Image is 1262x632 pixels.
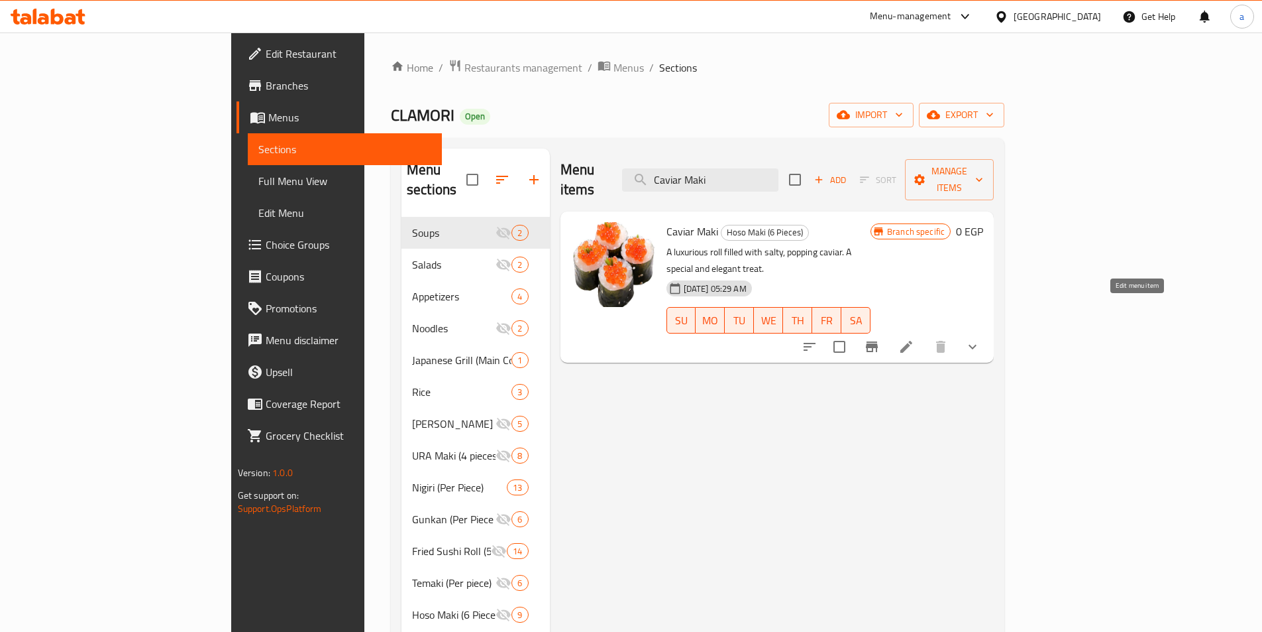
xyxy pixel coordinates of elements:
div: Rice [412,384,511,400]
span: 2 [512,322,527,335]
button: Manage items [905,159,994,200]
span: [PERSON_NAME] (3 pieces) [412,416,496,432]
span: Hoso Maki (6 Pieces) [721,225,808,240]
svg: Inactive section [496,511,511,527]
button: FR [812,307,841,334]
span: 5 [512,418,527,430]
div: Japanese Grill (Main Course)1 [401,344,550,376]
div: items [511,352,528,368]
span: Open [460,111,490,122]
span: Add [812,172,848,188]
h2: Menu items [560,160,607,200]
span: 13 [507,481,527,494]
button: delete [925,331,957,363]
span: URA Maki (4 pieces) [412,448,496,464]
a: Edit Restaurant [237,38,442,70]
span: Restaurants management [464,60,582,76]
a: Promotions [237,292,442,324]
button: TH [783,307,812,334]
span: SA [847,311,865,330]
a: Choice Groups [237,229,442,261]
span: Coverage Report [266,396,431,412]
span: Gunkan (Per Piece ) [412,511,496,527]
span: TH [788,311,807,330]
span: 4 [512,290,527,303]
span: 6 [512,577,527,590]
button: SA [841,307,870,334]
span: Select all sections [458,166,486,194]
svg: Inactive section [496,607,511,623]
div: Temaki (Per piece)6 [401,567,550,599]
div: items [511,416,528,432]
div: Salads [412,257,496,273]
span: Sort sections [486,164,518,196]
li: / [649,60,654,76]
span: Version: [238,464,270,481]
span: Appetizers [412,288,511,304]
button: sort-choices [794,331,825,363]
span: 1.0.0 [272,464,293,481]
span: Grocery Checklist [266,428,431,444]
a: Menus [598,59,644,76]
div: Fried Sushi Roll (5 Piece)14 [401,535,550,567]
a: Grocery Checklist [237,420,442,452]
svg: Inactive section [491,543,507,559]
button: show more [957,331,988,363]
a: Full Menu View [248,165,442,197]
a: Edit Menu [248,197,442,229]
button: WE [754,307,783,334]
span: Upsell [266,364,431,380]
span: Get support on: [238,487,299,504]
span: Hoso Maki (6 Pieces) [412,607,496,623]
a: Coverage Report [237,388,442,420]
div: items [511,575,528,591]
span: Promotions [266,300,431,316]
a: Coupons [237,261,442,292]
span: Menu disclaimer [266,332,431,348]
div: Menu-management [870,9,951,25]
div: Salads2 [401,249,550,281]
div: Soups2 [401,217,550,249]
span: 6 [512,513,527,526]
span: FR [817,311,836,330]
div: Appetizers4 [401,281,550,312]
span: 9 [512,609,527,621]
h6: 0 EGP [956,222,983,241]
div: items [511,225,528,241]
span: 2 [512,227,527,239]
span: 1 [512,354,527,367]
span: Add item [809,170,851,190]
svg: Inactive section [496,320,511,336]
div: Noodles2 [401,312,550,344]
a: Restaurants management [448,59,582,76]
div: items [507,479,528,495]
span: export [929,107,994,123]
button: Add [809,170,851,190]
a: Support.OpsPlatform [238,500,322,517]
span: Fried Sushi Roll (5 Piece) [412,543,491,559]
svg: Inactive section [496,448,511,464]
div: Hoso Maki (6 Pieces) [721,225,809,241]
a: Menus [237,101,442,133]
div: Hoso Maki (6 Pieces)9 [401,599,550,631]
span: Manage items [916,163,983,196]
div: Noodles [412,320,496,336]
svg: Show Choices [965,339,980,355]
div: items [511,288,528,304]
div: Gunkan (Per Piece )6 [401,503,550,535]
div: Soups [412,225,496,241]
span: Coupons [266,269,431,284]
span: 14 [507,545,527,558]
svg: Inactive section [496,575,511,591]
a: Menu disclaimer [237,324,442,356]
svg: Inactive section [496,416,511,432]
span: Branch specific [882,225,950,238]
span: Select to update [825,333,853,361]
div: Nigiri (Per Piece)13 [401,472,550,503]
div: items [511,511,528,527]
span: Select section first [851,170,905,190]
span: Japanese Grill (Main Course) [412,352,511,368]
